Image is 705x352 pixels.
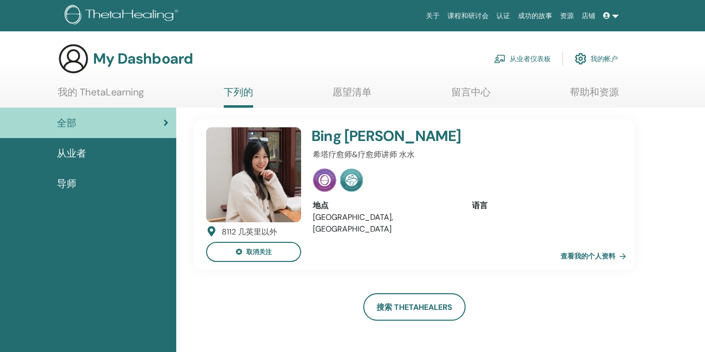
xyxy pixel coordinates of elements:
div: 语言 [472,200,616,211]
a: 愿望清单 [332,86,372,105]
p: 希塔疗愈师&疗愈师讲师 水水 [313,149,616,161]
a: 下列的 [224,86,253,108]
img: generic-user-icon.jpg [58,43,89,74]
li: [GEOGRAPHIC_DATA], [GEOGRAPHIC_DATA] [313,211,457,235]
button: 取消关注 [206,242,301,262]
a: 我的 ThetaLearning [58,86,144,105]
a: 我的帐户 [575,48,618,70]
span: 导师 [57,176,76,191]
img: logo.png [65,5,182,27]
a: 店铺 [578,7,599,25]
span: 全部 [57,116,76,130]
div: 地点 [313,200,457,211]
a: 帮助和资源 [570,86,619,105]
div: 8112 几英里以外 [222,226,277,238]
img: chalkboard-teacher.svg [494,54,506,63]
img: cog.svg [575,50,587,67]
a: 成功的故事 [514,7,556,25]
a: 认证 [493,7,514,25]
a: 关于 [422,7,444,25]
a: 留言中心 [451,86,491,105]
a: 从业者仪表板 [494,48,551,70]
a: 资源 [556,7,578,25]
a: 课程和研讨会 [444,7,493,25]
h3: My Dashboard [93,50,193,68]
span: 从业者 [57,146,86,161]
img: default.jpg [206,127,301,222]
h4: Bing [PERSON_NAME] [311,127,565,145]
a: 搜索 ThetaHealers [363,293,466,321]
a: 查看我的个人资料 [561,246,630,266]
